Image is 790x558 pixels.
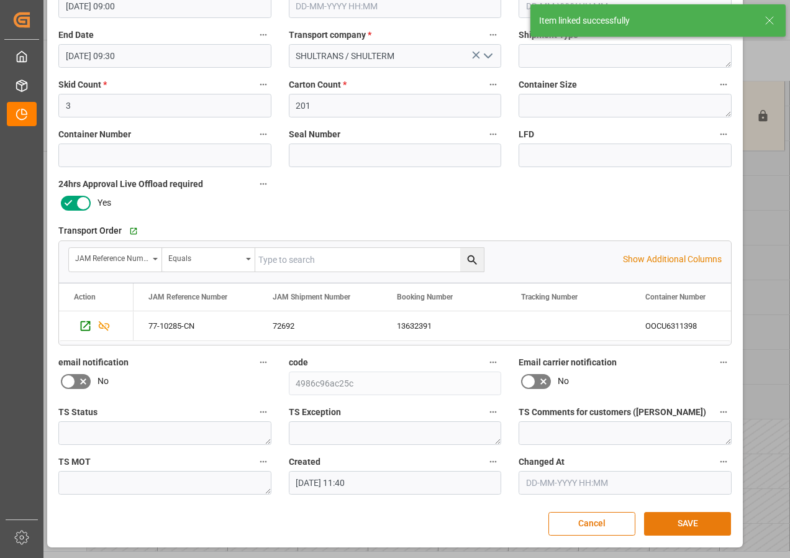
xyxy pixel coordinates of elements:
[255,27,271,43] button: End Date
[255,126,271,142] button: Container Number
[289,356,308,369] span: code
[519,29,578,42] span: Shipment Type
[69,248,162,272] button: open menu
[273,293,350,301] span: JAM Shipment Number
[58,406,98,419] span: TS Status
[255,176,271,192] button: 24hrs Approval Live Offload required
[289,406,341,419] span: TS Exception
[255,76,271,93] button: Skid Count *
[715,76,732,93] button: Container Size
[58,356,129,369] span: email notification
[519,356,617,369] span: Email carrier notification
[715,404,732,420] button: TS Comments for customers ([PERSON_NAME])
[715,354,732,370] button: Email carrier notification
[644,512,731,536] button: SAVE
[519,455,565,469] span: Changed At
[58,29,94,42] span: End Date
[289,455,320,469] span: Created
[162,248,255,272] button: open menu
[558,375,569,388] span: No
[289,471,502,495] input: DD-MM-YYYY HH:MM
[397,293,453,301] span: Booking Number
[485,404,501,420] button: TS Exception
[58,128,131,141] span: Container Number
[134,311,258,341] div: 77-10285-CN
[255,354,271,370] button: email notification
[519,471,732,495] input: DD-MM-YYYY HH:MM
[255,248,484,272] input: Type to search
[519,128,534,141] span: LFD
[485,27,501,43] button: Transport company *
[630,311,755,341] div: OOCU6311398
[485,126,501,142] button: Seal Number
[98,375,109,388] span: No
[289,78,347,91] span: Carton Count
[521,293,578,301] span: Tracking Number
[715,454,732,470] button: Changed At
[485,454,501,470] button: Created
[485,354,501,370] button: code
[289,29,371,42] span: Transport company
[59,311,134,341] div: Press SPACE to select this row.
[58,224,122,237] span: Transport Order
[58,455,91,469] span: TS MOT
[58,178,203,191] span: 24hrs Approval Live Offload required
[58,44,271,68] input: DD-MM-YYYY HH:MM
[255,404,271,420] button: TS Status
[168,250,242,264] div: Equals
[258,311,382,341] div: 72692
[289,128,340,141] span: Seal Number
[623,253,722,266] p: Show Additional Columns
[255,454,271,470] button: TS MOT
[460,248,484,272] button: search button
[75,250,148,264] div: JAM Reference Number
[382,311,506,341] div: 13632391
[58,78,107,91] span: Skid Count
[74,293,96,301] div: Action
[519,406,706,419] span: TS Comments for customers ([PERSON_NAME])
[645,293,706,301] span: Container Number
[148,293,227,301] span: JAM Reference Number
[539,14,753,27] div: Item linked successfully
[478,47,497,66] button: open menu
[548,512,635,536] button: Cancel
[98,196,111,209] span: Yes
[715,126,732,142] button: LFD
[519,78,577,91] span: Container Size
[485,76,501,93] button: Carton Count *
